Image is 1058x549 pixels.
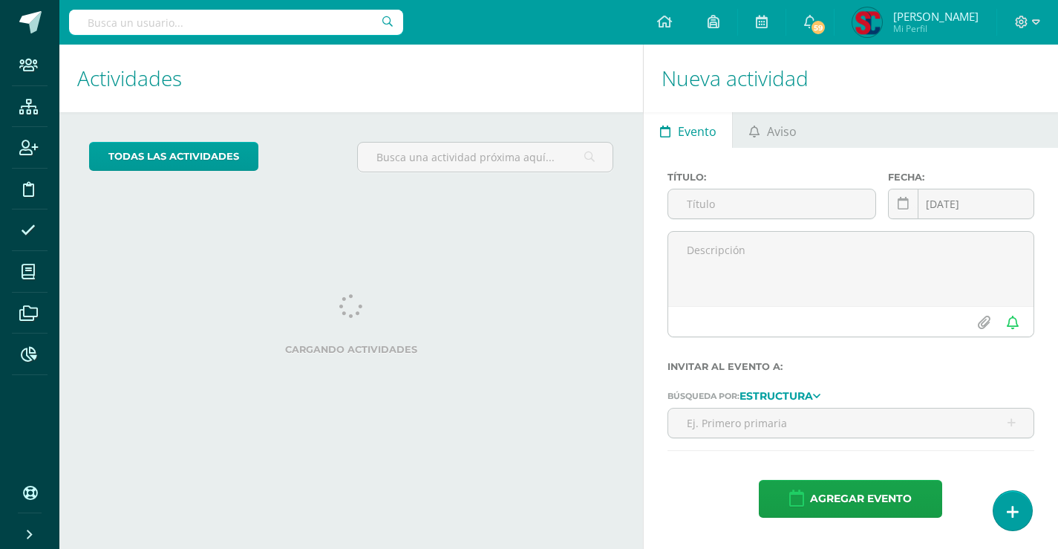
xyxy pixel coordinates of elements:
img: 26b5407555be4a9decb46f7f69f839ae.png [852,7,882,37]
a: Estructura [739,390,820,400]
h1: Nueva actividad [662,45,1040,112]
span: Agregar evento [810,481,912,517]
input: Busca un usuario... [69,10,403,35]
strong: Estructura [739,389,813,403]
label: Fecha: [888,172,1034,183]
input: Busca una actividad próxima aquí... [358,143,613,172]
label: Título: [667,172,877,183]
span: [PERSON_NAME] [893,9,979,24]
span: 59 [810,19,826,36]
a: Evento [644,112,732,148]
label: Cargando actividades [89,344,613,355]
input: Título [668,189,876,218]
h1: Actividades [77,45,625,112]
a: todas las Actividades [89,142,258,171]
a: Aviso [733,112,812,148]
span: Aviso [767,114,797,149]
button: Agregar evento [759,480,942,518]
span: Evento [678,114,716,149]
span: Mi Perfil [893,22,979,35]
input: Fecha de entrega [889,189,1033,218]
label: Invitar al evento a: [667,361,1034,372]
span: Búsqueda por: [667,391,739,401]
input: Ej. Primero primaria [668,409,1033,438]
